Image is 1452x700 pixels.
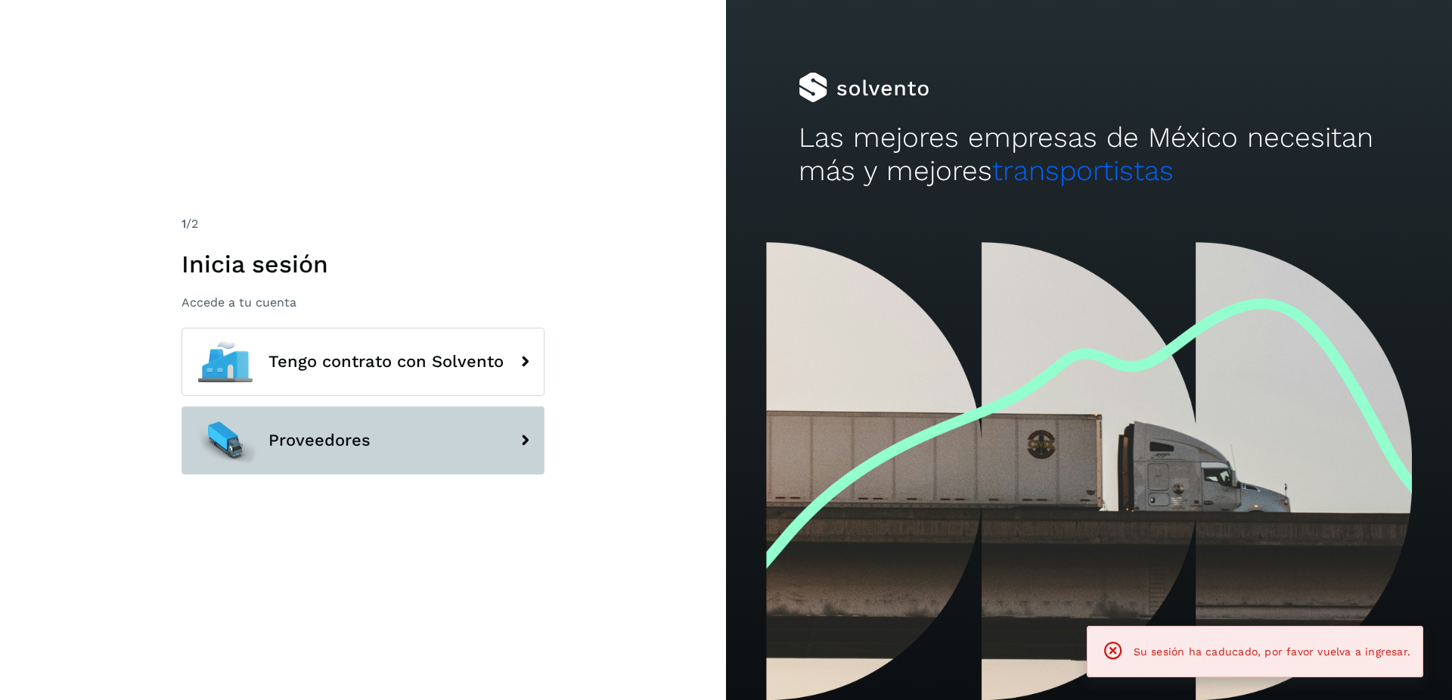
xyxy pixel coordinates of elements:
p: Accede a tu cuenta [181,295,544,310]
h2: Las mejores empresas de México necesitan más y mejores [799,121,1379,188]
span: Proveedores [268,431,371,450]
span: 1 [181,216,186,231]
button: Tengo contrato con Solvento [181,328,544,396]
button: Proveedores [181,406,544,474]
h1: Inicia sesión [181,250,544,278]
span: Su sesión ha caducado, por favor vuelva a ingresar. [1134,646,1410,658]
span: Tengo contrato con Solvento [268,353,504,371]
span: transportistas [992,154,1174,187]
div: /2 [181,215,544,233]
